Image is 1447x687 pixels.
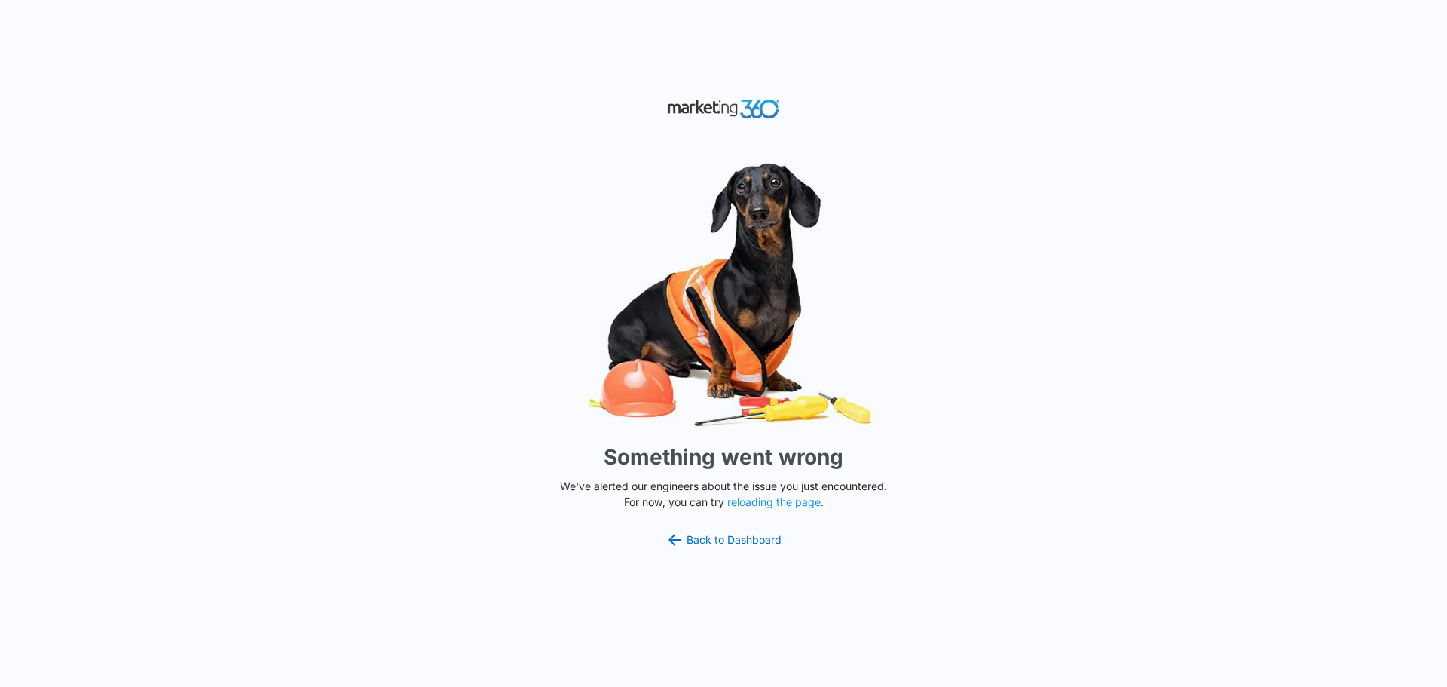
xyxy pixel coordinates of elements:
[727,496,821,508] button: reloading the page
[667,96,780,122] img: Marketing 360 Logo
[497,154,950,435] img: Sad Dog
[554,478,893,510] p: We've alerted our engineers about the issue you just encountered. For now, you can try .
[604,441,843,473] h1: Something went wrong
[665,531,782,549] a: Back to Dashboard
